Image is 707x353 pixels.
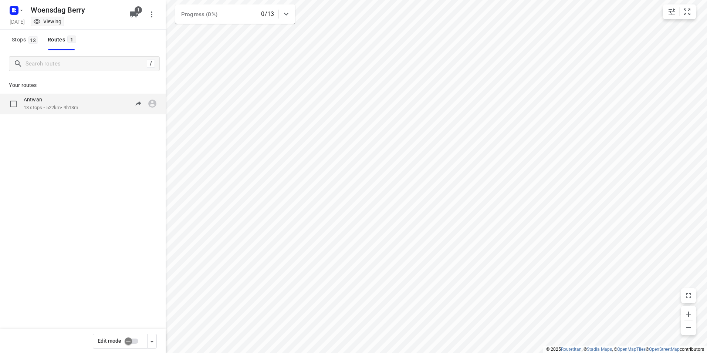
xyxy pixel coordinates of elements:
[24,104,78,111] p: 13 stops • 522km • 9h13m
[587,347,612,352] a: Stadia Maps
[145,96,160,111] span: Route unassigned
[561,347,582,352] a: Routetitan
[28,36,38,44] span: 13
[24,96,47,103] p: Antwan
[131,96,146,111] button: Share route
[126,7,141,22] button: 1
[147,60,155,68] div: /
[98,338,121,344] span: Edit mode
[664,4,679,19] button: Map settings
[261,10,274,19] p: 0/13
[135,6,142,14] span: 1
[26,58,147,70] input: Search routes
[175,4,295,24] div: Progress (0%)0/13
[663,4,696,19] div: small contained button group
[617,347,646,352] a: OpenMapTiles
[67,36,76,43] span: 1
[33,18,61,25] div: You are currently in view mode. To make any changes, go to edit project.
[148,336,156,346] div: Driver app settings
[181,11,217,18] span: Progress (0%)
[48,35,78,44] div: Routes
[12,35,40,44] span: Stops
[144,7,159,22] button: More
[546,347,704,352] li: © 2025 , © , © © contributors
[6,97,21,111] span: Select
[9,81,157,89] p: Your routes
[649,347,680,352] a: OpenStreetMap
[680,4,694,19] button: Fit zoom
